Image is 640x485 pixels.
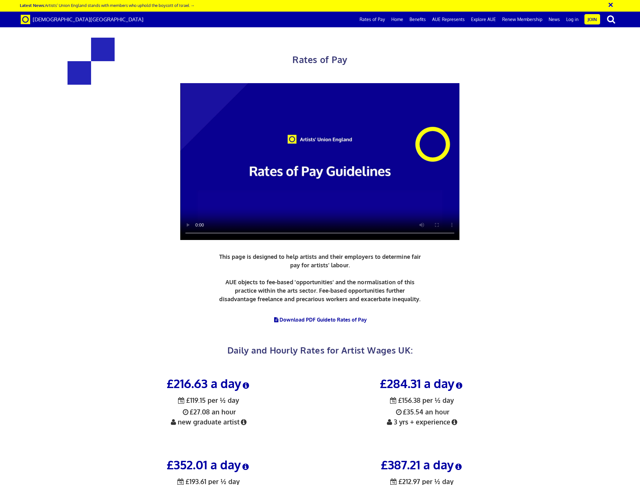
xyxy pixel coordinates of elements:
span: Daily and Hourly Rates for Artist Wages UK: [227,345,413,355]
span: £35.54 an hour 3 yrs + experience [385,396,459,426]
h3: £387.21 a day [320,458,524,471]
h3: £352.01 a day [107,458,311,471]
a: Log in [563,12,582,27]
a: Latest News:Artists’ Union England stands with members who uphold the boycott of Israel → [20,3,194,8]
span: £27.08 an hour new graduate artist [169,396,248,426]
p: This page is designed to help artists and their employers to determine fair pay for artists’ labo... [218,253,423,303]
a: Download PDF Guideto Rates of Pay [273,317,367,323]
h3: £284.31 a day [320,377,524,390]
a: AUE Represents [429,12,468,27]
a: Rates of Pay [356,12,388,27]
a: Join [584,14,600,24]
span: £119.15 per ½ day [178,396,239,404]
a: Explore AUE [468,12,499,27]
span: £156.38 per ½ day [390,396,454,404]
a: News [545,12,563,27]
span: ½ [392,394,395,408]
button: search [601,13,621,26]
span: [DEMOGRAPHIC_DATA][GEOGRAPHIC_DATA] [33,16,144,23]
a: Benefits [406,12,429,27]
span: Rates of Pay [292,54,347,65]
span: ½ [180,394,183,408]
a: Renew Membership [499,12,545,27]
h3: £216.63 a day [107,377,311,390]
span: to Rates of Pay [331,317,367,323]
strong: Latest News: [20,3,45,8]
a: Home [388,12,406,27]
a: Brand [DEMOGRAPHIC_DATA][GEOGRAPHIC_DATA] [16,12,148,27]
